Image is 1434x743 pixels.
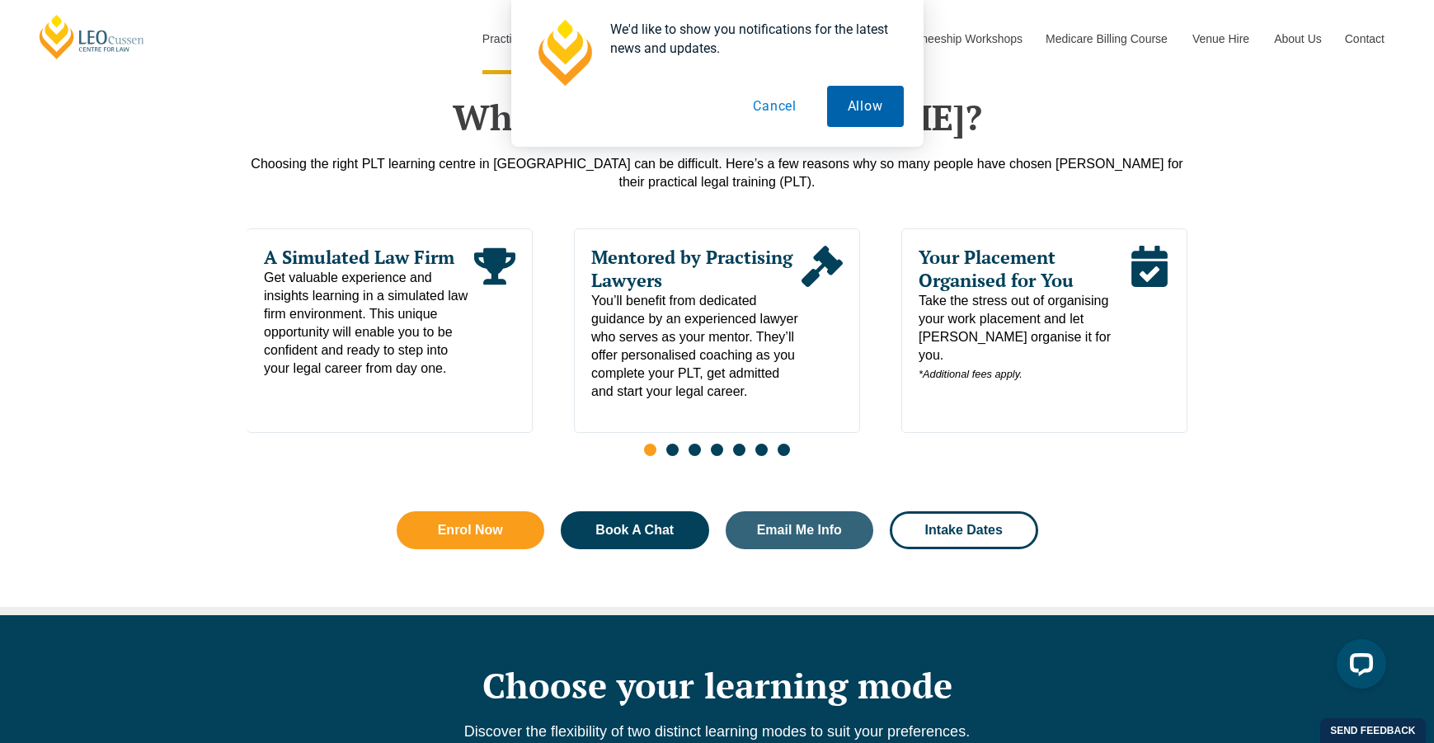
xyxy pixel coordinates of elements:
span: Go to slide 1 [644,444,656,456]
span: Book A Chat [595,524,674,537]
span: Intake Dates [925,524,1003,537]
span: Enrol Now [438,524,503,537]
div: Choosing the right PLT learning centre in [GEOGRAPHIC_DATA] can be difficult. Here’s a few reason... [247,155,1187,191]
h2: Choose your learning mode [247,665,1187,706]
a: Email Me Info [726,511,874,549]
span: Go to slide 5 [733,444,745,456]
span: Your Placement Organised for You [919,246,1129,292]
span: Mentored by Practising Lawyers [591,246,802,292]
button: Cancel [732,86,817,127]
div: 1 / 7 [247,228,533,433]
a: Intake Dates [890,511,1038,549]
span: Take the stress out of organising your work placement and let [PERSON_NAME] organise it for you. [919,292,1129,383]
p: Discover the flexibility of two distinct learning modes to suit your preferences. [247,722,1187,741]
div: 3 / 7 [901,228,1187,433]
div: We'd like to show you notifications for the latest news and updates. [597,20,904,58]
em: *Additional fees apply. [919,368,1023,380]
div: Slides [247,228,1187,466]
span: Go to slide 4 [711,444,723,456]
div: 2 / 7 [574,228,860,433]
span: Go to slide 7 [778,444,790,456]
a: Book A Chat [561,511,709,549]
span: Email Me Info [757,524,842,537]
span: Get valuable experience and insights learning in a simulated law firm environment. This unique op... [264,269,474,378]
a: Enrol Now [397,511,545,549]
span: Go to slide 3 [689,444,701,456]
div: Read More [1128,246,1169,383]
iframe: LiveChat chat widget [1324,632,1393,702]
img: notification icon [531,20,597,86]
span: You’ll benefit from dedicated guidance by an experienced lawyer who serves as your mentor. They’l... [591,292,802,401]
span: Go to slide 2 [666,444,679,456]
span: Go to slide 6 [755,444,768,456]
div: Read More [474,246,515,378]
button: Allow [827,86,904,127]
span: A Simulated Law Firm [264,246,474,269]
div: Read More [802,246,843,401]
